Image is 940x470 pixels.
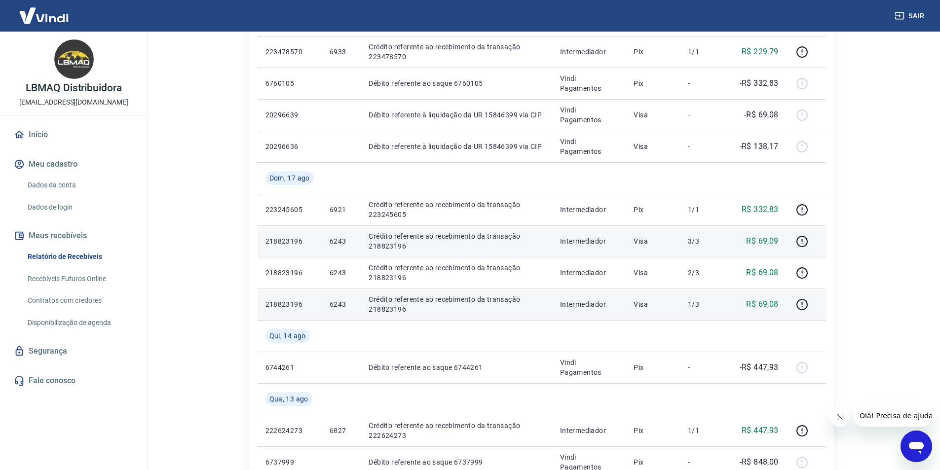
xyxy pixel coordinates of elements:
iframe: Fechar mensagem [830,407,850,427]
p: Crédito referente ao recebimento da transação 218823196 [369,263,544,283]
button: Meu cadastro [12,153,136,175]
p: 1/3 [688,299,717,309]
p: -R$ 69,08 [744,109,779,121]
p: Pix [634,426,672,435]
p: - [688,142,717,151]
p: - [688,457,717,467]
a: Dados de login [24,197,136,217]
p: 6933 [330,47,353,57]
p: Pix [634,362,672,372]
iframe: Botão para abrir a janela de mensagens [901,431,932,462]
p: Vindi Pagamentos [560,137,618,156]
a: Disponibilização de agenda [24,313,136,333]
p: Crédito referente ao recebimento da transação 218823196 [369,231,544,251]
p: Visa [634,236,672,246]
p: Intermediador [560,426,618,435]
p: R$ 447,93 [742,425,779,436]
p: - [688,78,717,88]
p: 20296636 [265,142,314,151]
p: Débito referente à liquidação da UR 15846399 via CIP [369,142,544,151]
p: Intermediador [560,47,618,57]
p: 218823196 [265,268,314,278]
p: 6744261 [265,362,314,372]
span: Dom, 17 ago [269,173,310,183]
p: - [688,362,717,372]
a: Dados da conta [24,175,136,195]
p: 6921 [330,205,353,215]
p: 1/1 [688,205,717,215]
p: 6760105 [265,78,314,88]
p: Débito referente ao saque 6760105 [369,78,544,88]
p: 6243 [330,299,353,309]
p: Pix [634,47,672,57]
iframe: Mensagem da empresa [854,405,932,427]
p: 218823196 [265,299,314,309]
p: Visa [634,110,672,120]
span: Qua, 13 ago [269,394,308,404]
p: R$ 229,79 [742,46,779,58]
p: Vindi Pagamentos [560,358,618,377]
p: R$ 69,09 [746,235,778,247]
p: Visa [634,142,672,151]
p: R$ 332,83 [742,204,779,216]
p: Pix [634,205,672,215]
p: Intermediador [560,268,618,278]
p: Débito referente ao saque 6737999 [369,457,544,467]
span: Qui, 14 ago [269,331,306,341]
p: 222624273 [265,426,314,435]
button: Meus recebíveis [12,225,136,247]
p: 1/1 [688,47,717,57]
p: Visa [634,299,672,309]
img: Vindi [12,0,76,31]
p: -R$ 332,83 [740,77,779,89]
p: -R$ 138,17 [740,141,779,152]
span: Olá! Precisa de ajuda? [6,7,83,15]
a: Relatório de Recebíveis [24,247,136,267]
p: Intermediador [560,205,618,215]
img: 1cb35800-e1a6-4b74-9bc0-cfea878883b6.jpeg [54,39,94,79]
p: R$ 69,08 [746,267,778,279]
p: 3/3 [688,236,717,246]
p: Vindi Pagamentos [560,105,618,125]
a: Segurança [12,340,136,362]
p: 218823196 [265,236,314,246]
a: Início [12,124,136,145]
p: 6243 [330,268,353,278]
p: -R$ 447,93 [740,362,779,373]
p: Visa [634,268,672,278]
p: Crédito referente ao recebimento da transação 223245605 [369,200,544,219]
p: 6243 [330,236,353,246]
p: 6827 [330,426,353,435]
p: LBMAQ Distribuidora [26,83,122,93]
p: Pix [634,78,672,88]
p: 20296639 [265,110,314,120]
p: Intermediador [560,299,618,309]
p: Débito referente ao saque 6744261 [369,362,544,372]
a: Fale conosco [12,370,136,392]
p: -R$ 848,00 [740,456,779,468]
p: Intermediador [560,236,618,246]
p: Crédito referente ao recebimento da transação 222624273 [369,421,544,440]
a: Recebíveis Futuros Online [24,269,136,289]
p: Vindi Pagamentos [560,73,618,93]
p: R$ 69,08 [746,298,778,310]
p: 2/3 [688,268,717,278]
p: 223478570 [265,47,314,57]
p: [EMAIL_ADDRESS][DOMAIN_NAME] [19,97,128,108]
p: - [688,110,717,120]
p: Crédito referente ao recebimento da transação 223478570 [369,42,544,62]
p: Pix [634,457,672,467]
p: 6737999 [265,457,314,467]
a: Contratos com credores [24,290,136,311]
p: Crédito referente ao recebimento da transação 218823196 [369,294,544,314]
p: 223245605 [265,205,314,215]
p: Débito referente à liquidação da UR 15846399 via CIP [369,110,544,120]
button: Sair [893,7,928,25]
p: 1/1 [688,426,717,435]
